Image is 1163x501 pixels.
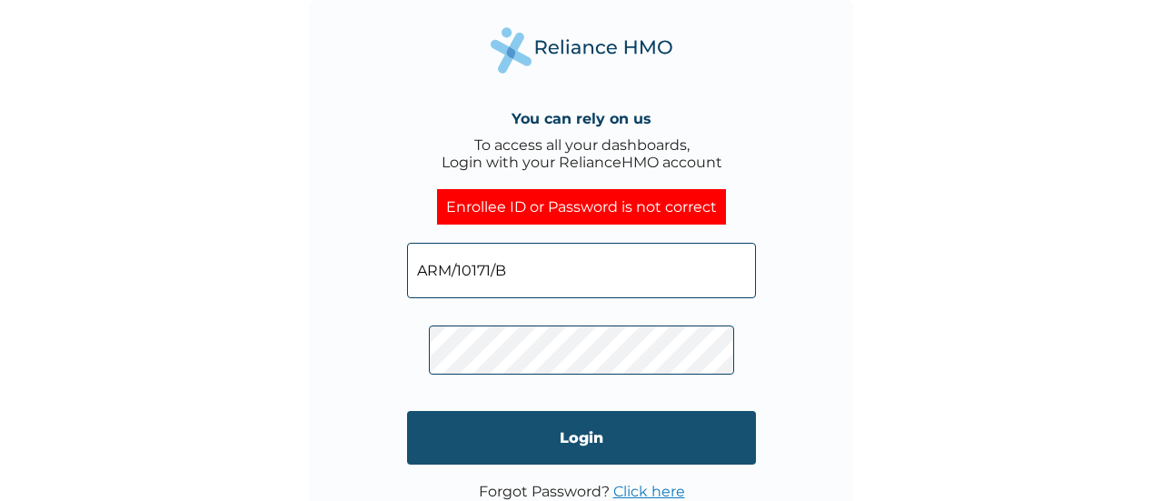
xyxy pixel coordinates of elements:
[491,27,672,74] img: Reliance Health's Logo
[442,136,722,171] div: To access all your dashboards, Login with your RelianceHMO account
[479,483,685,500] p: Forgot Password?
[437,189,726,225] div: Enrollee ID or Password is not correct
[512,110,651,127] h4: You can rely on us
[407,411,756,465] input: Login
[613,483,685,500] a: Click here
[407,243,756,298] input: Email address or HMO ID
